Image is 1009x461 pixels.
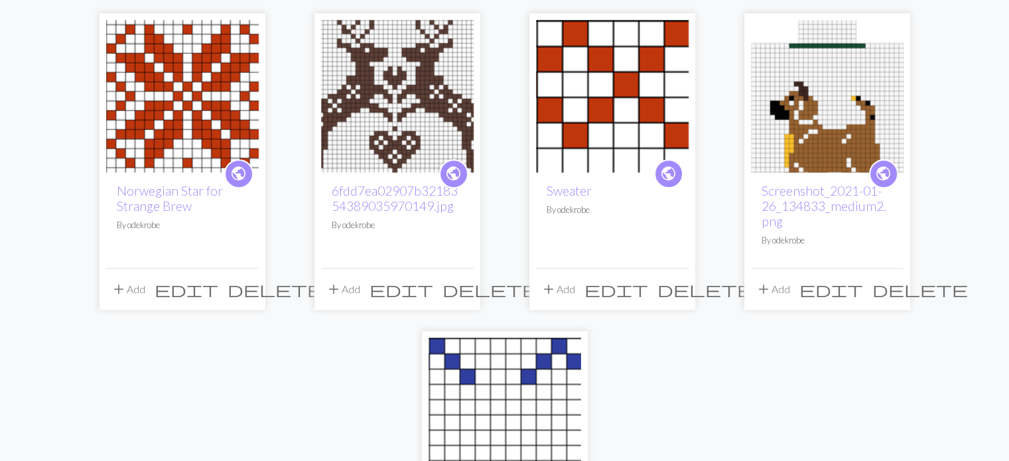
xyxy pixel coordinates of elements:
[875,163,892,184] span: public
[795,277,868,302] button: Edit
[321,88,474,101] a: 6fdd7ea02907b3218354389035970149.jpg
[584,280,648,298] span: edit
[117,219,248,231] p: By odekrobe
[442,280,538,298] span: delete
[332,183,458,214] a: 6fdd7ea02907b3218354389035970149.jpg
[536,277,580,302] button: Add
[230,161,247,187] i: public
[332,219,463,231] p: By odekrobe
[653,277,758,302] button: Delete
[799,280,863,298] span: edit
[228,280,323,298] span: delete
[365,277,438,302] button: Edit
[762,183,886,229] a: Screenshot_2021-01-26_134833_medium2.png
[321,277,365,302] button: Add
[223,277,328,302] button: Delete
[762,234,893,247] p: By odekrobe
[660,163,677,184] span: public
[547,183,592,198] a: Sweater
[150,277,223,302] button: Edit
[541,280,557,298] span: add
[117,183,223,214] a: Norwegian Star for Strange Brew
[326,280,342,298] span: add
[868,277,973,302] button: Delete
[230,163,247,184] span: public
[872,280,968,298] span: delete
[869,159,898,188] a: public
[155,280,218,298] span: edit
[654,159,683,188] a: public
[106,88,259,101] a: Norwegian Star for Strange Brew
[106,277,150,302] button: Add
[756,280,772,298] span: add
[536,20,689,172] img: Sweater
[536,88,689,101] a: Sweater
[445,163,462,184] span: public
[751,88,904,101] a: Screenshot_2021-01-26_134833_medium2.png
[224,159,253,188] a: public
[438,277,543,302] button: Delete
[584,281,648,297] i: Edit
[875,161,892,187] i: public
[370,281,433,297] i: Edit
[660,161,677,187] i: public
[751,277,795,302] button: Add
[580,277,653,302] button: Edit
[439,159,468,188] a: public
[657,280,753,298] span: delete
[547,204,678,216] p: By odekrobe
[799,281,863,297] i: Edit
[429,406,581,419] a: Strange Brew 1 Colorwork 1
[445,161,462,187] i: public
[111,280,127,298] span: add
[321,20,474,172] img: 6fdd7ea02907b3218354389035970149.jpg
[155,281,218,297] i: Edit
[370,280,433,298] span: edit
[751,20,904,172] img: Screenshot_2021-01-26_134833_medium2.png
[106,20,259,172] img: Norwegian Star for Strange Brew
